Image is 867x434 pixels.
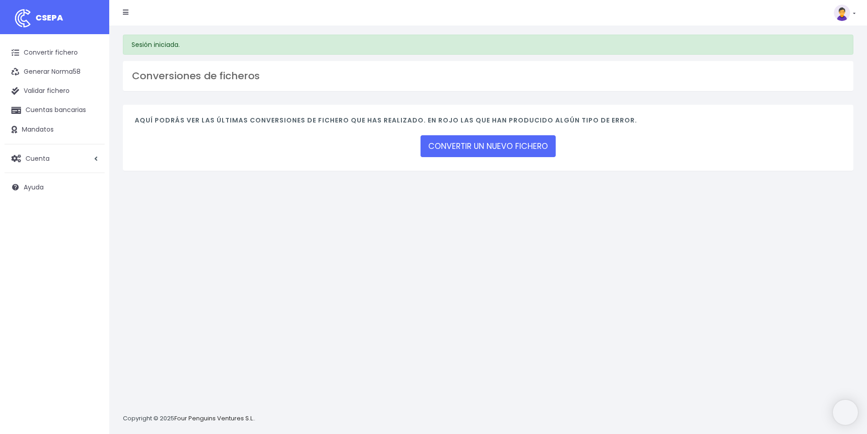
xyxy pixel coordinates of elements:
a: Generar Norma58 [5,62,105,82]
img: logo [11,7,34,30]
span: Cuenta [25,153,50,163]
span: CSEPA [35,12,63,23]
p: Copyright © 2025 . [123,414,255,424]
a: Mandatos [5,120,105,139]
a: Cuenta [5,149,105,168]
a: Validar fichero [5,82,105,101]
a: CONVERTIR UN NUEVO FICHERO [421,135,556,157]
a: Convertir fichero [5,43,105,62]
span: Ayuda [24,183,44,192]
h4: Aquí podrás ver las últimas conversiones de fichero que has realizado. En rojo las que han produc... [135,117,842,129]
a: Cuentas bancarias [5,101,105,120]
h3: Conversiones de ficheros [132,70,844,82]
a: Ayuda [5,178,105,197]
img: profile [834,5,850,21]
a: Four Penguins Ventures S.L. [174,414,254,423]
div: Sesión iniciada. [123,35,853,55]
